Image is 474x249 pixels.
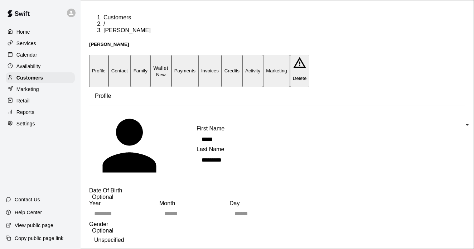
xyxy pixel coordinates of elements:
span: Month [159,200,175,206]
p: Reports [16,109,34,116]
button: Contact [108,55,131,87]
p: Marketing [16,86,39,93]
a: Availability [6,61,75,72]
span: Optional [89,228,116,234]
span: New [153,72,169,77]
span: Optional [89,194,116,200]
span: Last Name [197,146,224,152]
p: Customers [16,74,43,81]
a: Settings [6,118,75,129]
a: Calendar [6,49,75,60]
button: Family [131,55,150,87]
a: Retail [6,95,75,106]
a: Marketing [6,84,75,95]
a: Services [6,38,75,49]
span: Date Of Birth [89,187,122,193]
a: Customers [103,14,131,20]
li: / [103,21,465,27]
p: Contact Us [15,196,40,203]
span: [PERSON_NAME] [103,27,151,33]
p: View public page [15,222,53,229]
p: Retail [16,97,30,104]
p: Help Center [15,209,42,216]
button: Activity [242,55,263,87]
p: Home [16,28,30,35]
span: Gender [89,221,108,227]
span: Year [89,200,101,206]
p: Settings [16,120,35,127]
p: Services [16,40,36,47]
span: Profile [95,93,111,99]
button: Credits [222,55,242,87]
a: Customers [6,72,75,83]
button: Profile [89,55,108,87]
p: Wallet [153,64,169,72]
p: Calendar [16,51,37,58]
a: Home [6,27,75,37]
button: Payments [171,55,198,87]
p: Copy public page link [15,235,63,242]
button: Invoices [198,55,222,87]
p: Availability [16,63,41,70]
p: Delete [293,76,307,81]
button: Marketing [263,55,290,87]
h5: [PERSON_NAME] [89,42,465,47]
div: basic tabs example [89,55,465,87]
a: Reports [6,107,75,118]
span: First Name [197,125,224,131]
span: Day [229,200,240,206]
nav: breadcrumb [89,14,465,34]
